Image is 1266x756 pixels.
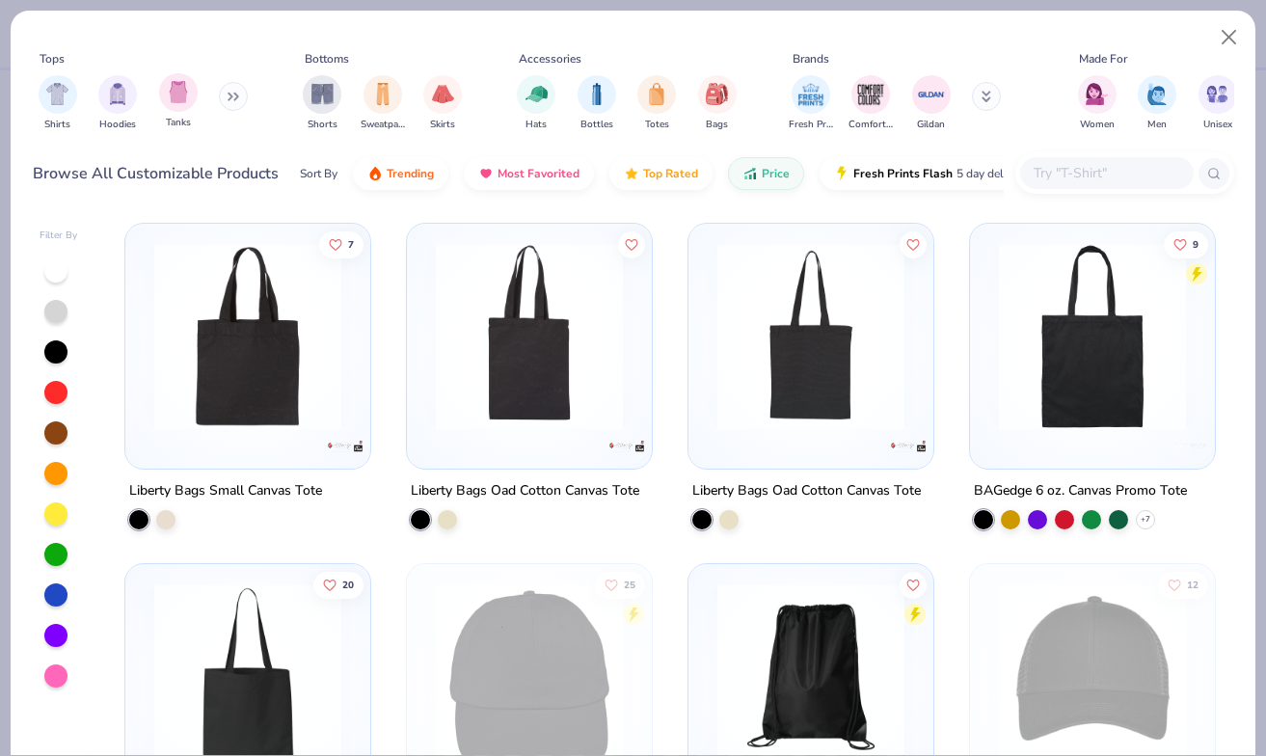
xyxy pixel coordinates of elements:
[99,118,136,132] span: Hoodies
[706,83,727,105] img: Bags Image
[618,230,645,257] button: Like
[519,50,581,67] div: Accessories
[1193,239,1199,249] span: 9
[39,75,77,132] button: filter button
[974,479,1187,503] div: BAGedge 6 oz. Canvas Promo Tote
[912,75,951,132] div: filter for Gildan
[517,75,555,132] button: filter button
[848,75,893,132] div: filter for Comfort Colors
[956,163,1028,185] span: 5 day delivery
[1078,75,1117,132] button: filter button
[1187,580,1199,589] span: 12
[889,427,928,466] img: Liberty Bags logo
[1147,118,1167,132] span: Men
[1146,83,1168,105] img: Men Image
[159,75,198,132] button: filter button
[789,75,833,132] div: filter for Fresh Prints
[820,157,1042,190] button: Fresh Prints Flash5 day delivery
[989,243,1196,430] img: 27b5c7c3-e969-429a-aedd-a97ddab816ce
[1079,50,1127,67] div: Made For
[39,75,77,132] div: filter for Shirts
[46,83,68,105] img: Shirts Image
[789,75,833,132] button: filter button
[624,580,635,589] span: 25
[698,75,737,132] div: filter for Bags
[692,479,921,503] div: Liberty Bags Oad Cotton Canvas Tote
[1080,118,1115,132] span: Women
[411,479,639,503] div: Liberty Bags Oad Cotton Canvas Tote
[789,118,833,132] span: Fresh Prints
[517,75,555,132] div: filter for Hats
[624,166,639,181] img: TopRated.gif
[762,166,790,181] span: Price
[900,230,927,257] button: Like
[578,75,616,132] button: filter button
[33,162,279,185] div: Browse All Customizable Products
[856,80,885,109] img: Comfort Colors Image
[145,243,351,430] img: 119f3be6-5c8d-4dec-a817-4e77bf7f5439
[159,73,198,130] div: filter for Tanks
[834,166,849,181] img: flash.gif
[44,118,70,132] span: Shirts
[387,166,434,181] span: Trending
[423,75,462,132] button: filter button
[98,75,137,132] button: filter button
[607,427,646,466] img: Liberty Bags logo
[1032,162,1180,184] input: Try "T-Shirt"
[609,157,713,190] button: Top Rated
[645,118,669,132] span: Totes
[637,75,676,132] div: filter for Totes
[40,50,65,67] div: Tops
[1141,514,1150,526] span: + 7
[1203,118,1232,132] span: Unisex
[430,118,455,132] span: Skirts
[580,118,613,132] span: Bottles
[426,243,633,430] img: 023b2e3e-e657-4517-9626-d9b1eed8d70c
[698,75,737,132] button: filter button
[1206,83,1228,105] img: Unisex Image
[168,81,189,103] img: Tanks Image
[98,75,137,132] div: filter for Hoodies
[708,243,914,430] img: a7608796-320d-4956-a187-f66b2e1ba5bf
[917,80,946,109] img: Gildan Image
[917,118,945,132] span: Gildan
[40,229,78,243] div: Filter By
[361,118,405,132] span: Sweatpants
[348,239,354,249] span: 7
[793,50,829,67] div: Brands
[326,427,364,466] img: Liberty Bags logo
[728,157,804,190] button: Price
[706,118,728,132] span: Bags
[464,157,594,190] button: Most Favorited
[1171,427,1209,466] img: BAGedge logo
[1078,75,1117,132] div: filter for Women
[1164,230,1208,257] button: Like
[166,116,191,130] span: Tanks
[303,75,341,132] div: filter for Shorts
[303,75,341,132] button: filter button
[319,230,364,257] button: Like
[361,75,405,132] button: filter button
[308,118,337,132] span: Shorts
[848,75,893,132] button: filter button
[478,166,494,181] img: most_fav.gif
[313,571,364,598] button: Like
[1199,75,1237,132] button: filter button
[912,75,951,132] button: filter button
[305,50,349,67] div: Bottoms
[311,83,334,105] img: Shorts Image
[361,75,405,132] div: filter for Sweatpants
[900,571,927,598] button: Like
[423,75,462,132] div: filter for Skirts
[848,118,893,132] span: Comfort Colors
[586,83,607,105] img: Bottles Image
[342,580,354,589] span: 20
[129,479,322,503] div: Liberty Bags Small Canvas Tote
[1199,75,1237,132] div: filter for Unisex
[525,83,548,105] img: Hats Image
[796,80,825,109] img: Fresh Prints Image
[107,83,128,105] img: Hoodies Image
[1158,571,1208,598] button: Like
[853,166,953,181] span: Fresh Prints Flash
[1138,75,1176,132] button: filter button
